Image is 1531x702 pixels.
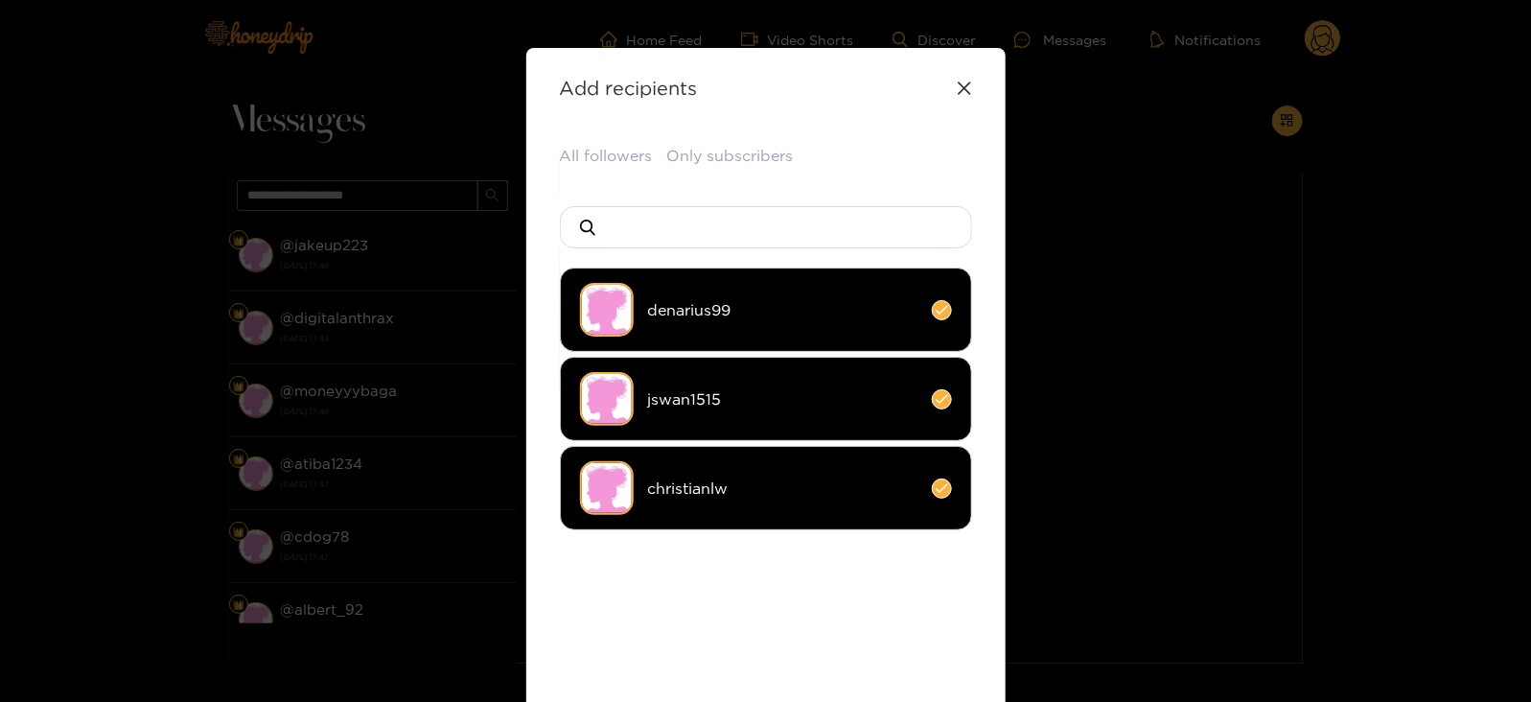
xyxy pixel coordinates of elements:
[648,388,917,410] span: jswan1515
[580,372,634,426] img: no-avatar.png
[667,145,794,167] button: Only subscribers
[560,77,698,99] strong: Add recipients
[560,145,653,167] button: All followers
[648,299,917,321] span: denarius99
[580,461,634,515] img: no-avatar.png
[580,283,634,337] img: no-avatar.png
[648,478,917,500] span: christianlw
